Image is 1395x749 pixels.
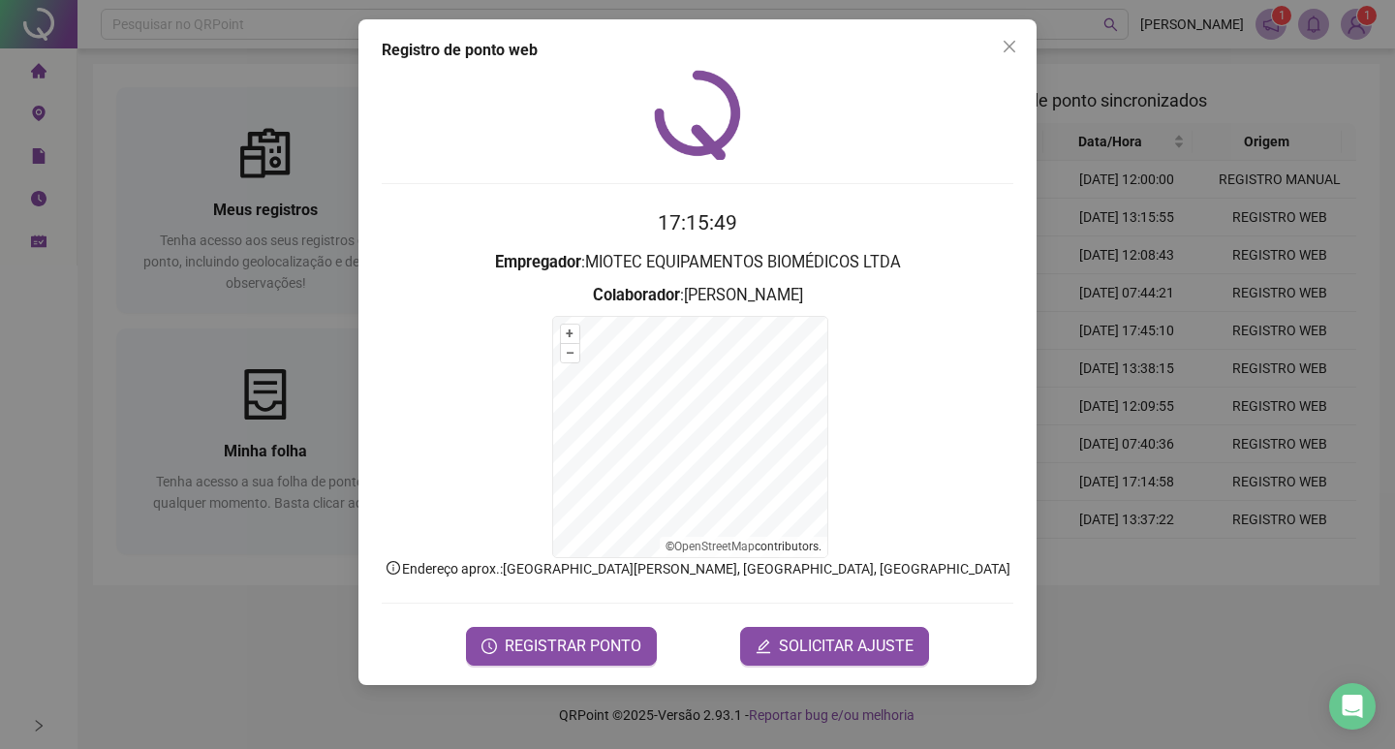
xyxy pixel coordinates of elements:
[658,211,737,234] time: 17:15:49
[382,283,1013,308] h3: : [PERSON_NAME]
[666,540,821,553] li: © contributors.
[1002,39,1017,54] span: close
[385,559,402,577] span: info-circle
[495,253,581,271] strong: Empregador
[382,39,1013,62] div: Registro de ponto web
[779,635,914,658] span: SOLICITAR AJUSTE
[481,639,497,654] span: clock-circle
[674,540,755,553] a: OpenStreetMap
[756,639,771,654] span: edit
[382,558,1013,579] p: Endereço aprox. : [GEOGRAPHIC_DATA][PERSON_NAME], [GEOGRAPHIC_DATA], [GEOGRAPHIC_DATA]
[994,31,1025,62] button: Close
[593,286,680,304] strong: Colaborador
[561,344,579,362] button: –
[505,635,641,658] span: REGISTRAR PONTO
[382,250,1013,275] h3: : MIOTEC EQUIPAMENTOS BIOMÉDICOS LTDA
[1329,683,1376,730] div: Open Intercom Messenger
[466,627,657,666] button: REGISTRAR PONTO
[740,627,929,666] button: editSOLICITAR AJUSTE
[561,325,579,343] button: +
[654,70,741,160] img: QRPoint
